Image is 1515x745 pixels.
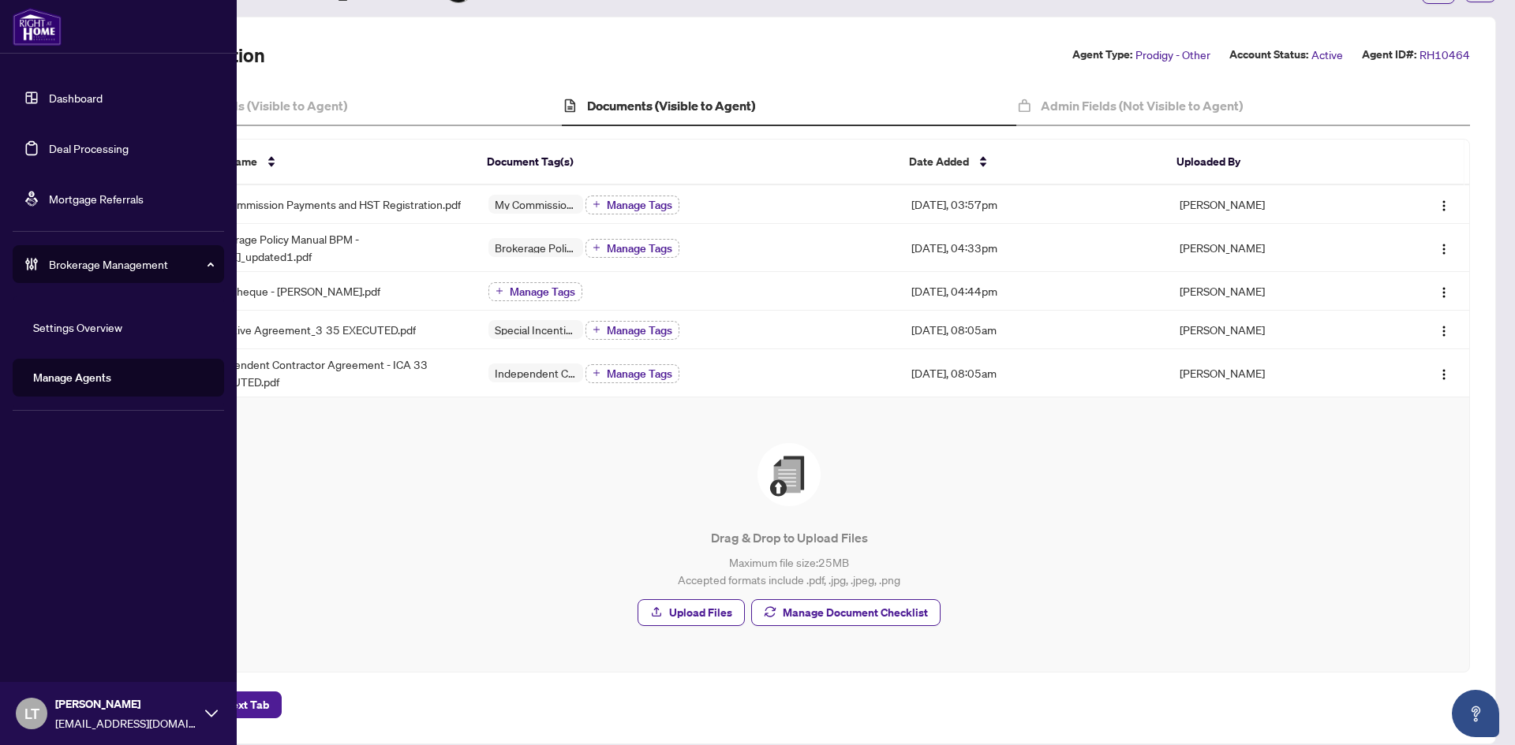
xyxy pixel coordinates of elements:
img: Logo [1438,199,1450,212]
button: Open asap [1452,690,1499,737]
button: Manage Tags [585,364,679,383]
span: Incentive Agreement_3 35 EXECUTED.pdf [206,321,416,338]
button: Logo [1431,235,1457,260]
h4: Admin Fields (Not Visible to Agent) [1041,96,1243,115]
img: Logo [1438,368,1450,381]
span: Manage Tags [607,325,672,336]
button: Logo [1431,192,1457,217]
span: Manage Tags [607,368,672,379]
p: Maximum file size: 25 MB Accepted formats include .pdf, .jpg, .jpeg, .png [140,553,1438,588]
td: [PERSON_NAME] [1167,224,1378,272]
span: Date Added [909,153,969,170]
button: Logo [1431,360,1457,386]
span: Void Cheque - [PERSON_NAME].pdf [206,282,380,300]
h4: Agent Profile Fields (Visible to Agent) [132,96,347,115]
span: Manage Document Checklist [783,600,928,625]
button: Upload Files [638,599,745,626]
span: [PERSON_NAME] [55,695,197,713]
td: [PERSON_NAME] [1167,311,1378,349]
img: Logo [1438,325,1450,337]
span: Active [1311,46,1343,64]
img: Logo [1438,286,1450,299]
span: plus [593,326,600,333]
span: My Commission Payments and HST Registration [488,199,583,210]
button: Manage Tags [585,196,679,214]
td: [DATE], 04:33pm [899,224,1167,272]
span: Brokerage Management [49,255,213,273]
span: File UploadDrag & Drop to Upload FilesMaximum file size:25MBAccepted formats include .pdf, .jpg, ... [128,416,1450,653]
th: Uploaded By [1164,140,1375,185]
th: Date Added [896,140,1164,185]
label: Agent ID#: [1362,46,1416,64]
td: [PERSON_NAME] [1167,349,1378,397]
label: Agent Type: [1072,46,1132,64]
p: Drag & Drop to Upload Files [140,528,1438,547]
span: Manage Tags [607,243,672,254]
h4: Documents (Visible to Agent) [587,96,755,115]
a: Settings Overview [33,320,122,334]
a: Mortgage Referrals [49,192,144,206]
span: Special Incentive Agreement [488,324,583,335]
span: Independent Contractor Agreement [488,367,583,378]
span: plus [593,200,600,208]
a: Deal Processing [49,141,129,155]
span: Prodigy - Other [1135,46,1210,64]
img: File Upload [757,443,821,506]
span: Independent Contractor Agreement - ICA 33 EXECUTED.pdf [206,356,463,390]
button: Logo [1431,278,1457,304]
span: Brokerage Policy Manual [488,242,583,253]
span: plus [593,244,600,251]
button: Manage Tags [585,321,679,340]
td: [DATE], 08:05am [899,349,1167,397]
td: [DATE], 08:05am [899,311,1167,349]
span: Manage Tags [510,286,575,297]
img: logo [13,8,62,46]
span: My Commission Payments and HST Registration.pdf [206,196,461,213]
button: Manage Document Checklist [751,599,941,626]
td: [DATE], 04:44pm [899,272,1167,311]
span: plus [593,369,600,377]
span: [EMAIL_ADDRESS][DOMAIN_NAME] [55,714,197,732]
img: Logo [1438,243,1450,255]
td: [PERSON_NAME] [1167,185,1378,224]
button: Manage Tags [488,282,582,301]
button: Logo [1431,317,1457,342]
span: Upload Files [669,600,732,625]
td: [PERSON_NAME] [1167,272,1378,311]
span: Brokerage Policy Manual BPM - [DATE]_updated1.pdf [206,230,463,265]
a: Dashboard [49,91,103,105]
a: Manage Agents [33,371,111,385]
span: RH10464 [1420,46,1470,64]
button: Manage Tags [585,239,679,258]
td: [DATE], 03:57pm [899,185,1167,224]
th: Document Tag(s) [474,140,896,185]
label: Account Status: [1229,46,1308,64]
button: Next Tab [211,691,282,718]
span: plus [496,287,503,295]
span: Manage Tags [607,199,672,210]
span: LT [24,702,39,725]
th: File Name [193,140,474,185]
span: Next Tab [224,692,269,717]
